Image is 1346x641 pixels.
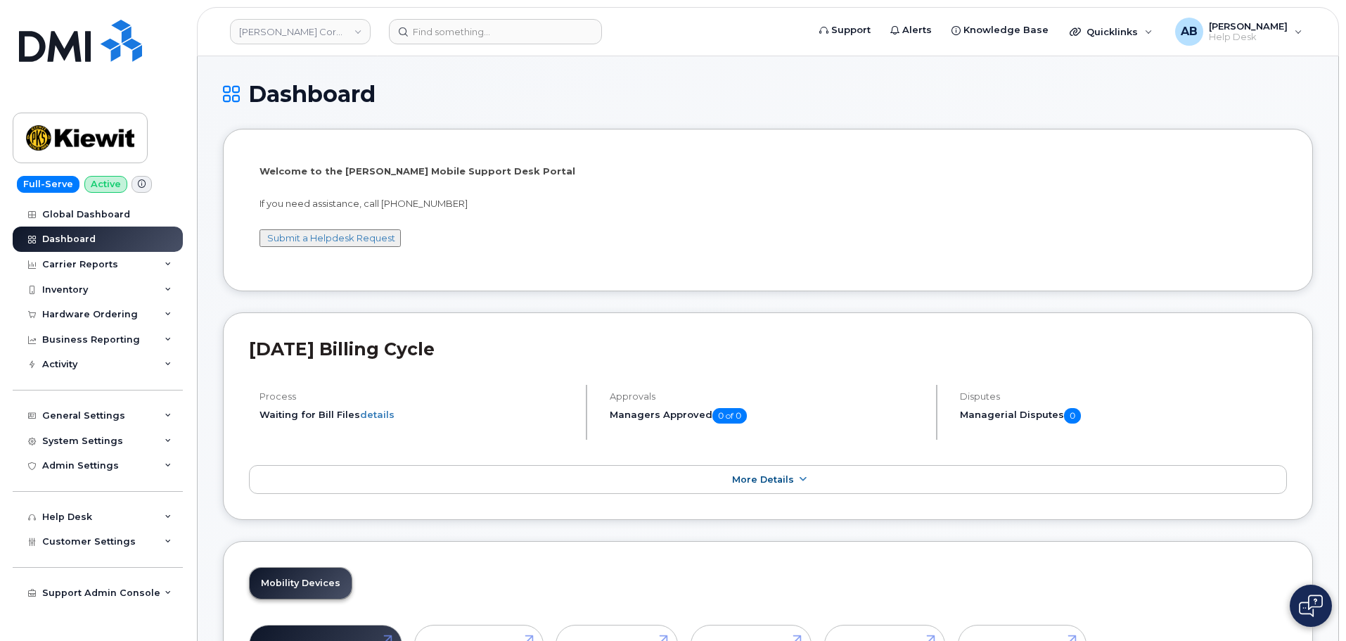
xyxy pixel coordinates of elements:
li: Waiting for Bill Files [259,408,574,421]
span: 0 of 0 [712,408,747,424]
a: details [360,409,395,420]
h4: Process [259,391,574,402]
h1: Dashboard [223,82,1313,106]
a: Submit a Helpdesk Request [267,232,395,243]
h4: Disputes [960,391,1287,402]
h5: Managers Approved [610,408,924,424]
p: Welcome to the [PERSON_NAME] Mobile Support Desk Portal [259,165,1276,178]
a: Mobility Devices [250,568,352,599]
p: If you need assistance, call [PHONE_NUMBER] [259,197,1276,210]
span: More Details [732,474,794,485]
h4: Approvals [610,391,924,402]
img: Open chat [1299,595,1323,617]
span: 0 [1064,408,1081,424]
h2: [DATE] Billing Cycle [249,338,1287,360]
h5: Managerial Disputes [960,408,1287,424]
button: Submit a Helpdesk Request [259,229,401,247]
